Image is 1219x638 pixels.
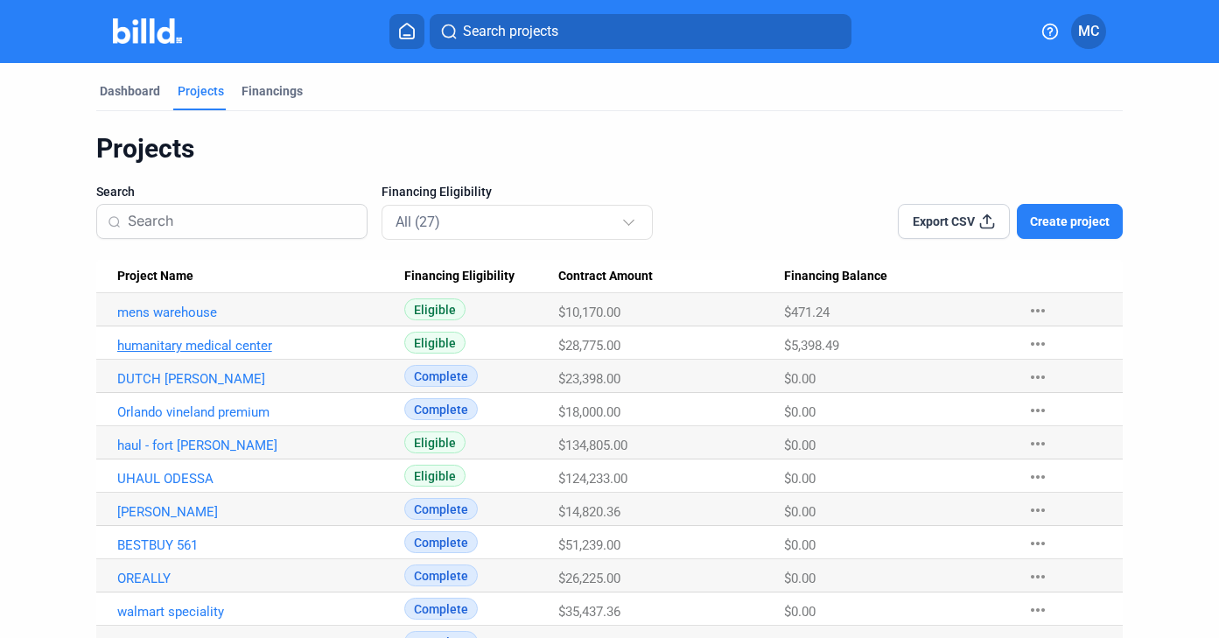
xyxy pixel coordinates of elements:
span: Complete [404,398,478,420]
a: BESTBUY 561 [117,537,389,553]
span: $5,398.49 [784,338,839,354]
span: $14,820.36 [558,504,620,520]
input: Search [128,203,356,240]
span: Eligible [404,431,466,453]
span: Contract Amount [558,269,653,284]
span: Project Name [117,269,193,284]
button: MC [1071,14,1106,49]
span: Complete [404,365,478,387]
span: $10,170.00 [558,305,620,320]
button: Export CSV [898,204,1010,239]
mat-icon: more_horiz [1027,500,1048,521]
a: DUTCH [PERSON_NAME] [117,371,389,387]
mat-icon: more_horiz [1027,367,1048,388]
span: $0.00 [784,571,816,586]
span: Eligible [404,298,466,320]
span: Complete [404,564,478,586]
span: Export CSV [913,213,975,230]
a: UHAUL ODESSA [117,471,389,487]
span: Eligible [404,332,466,354]
div: Dashboard [100,82,160,100]
a: [PERSON_NAME] [117,504,389,520]
span: Financing Eligibility [382,183,492,200]
div: Projects [96,132,1124,165]
mat-icon: more_horiz [1027,300,1048,321]
mat-icon: more_horiz [1027,466,1048,487]
button: Create project [1017,204,1123,239]
span: $0.00 [784,371,816,387]
div: Financing Balance [784,269,1010,284]
span: $18,000.00 [558,404,620,420]
span: $0.00 [784,504,816,520]
span: Complete [404,598,478,620]
span: Complete [404,498,478,520]
span: Complete [404,531,478,553]
a: mens warehouse [117,305,389,320]
span: $28,775.00 [558,338,620,354]
span: Financing Balance [784,269,887,284]
span: Search [96,183,135,200]
mat-icon: more_horiz [1027,400,1048,421]
span: $51,239.00 [558,537,620,553]
span: $0.00 [784,604,816,620]
span: $0.00 [784,471,816,487]
span: $134,805.00 [558,438,627,453]
span: Eligible [404,465,466,487]
mat-icon: more_horiz [1027,533,1048,554]
mat-select-trigger: All (27) [396,214,440,230]
div: Projects [178,82,224,100]
button: Search projects [430,14,851,49]
div: Contract Amount [558,269,784,284]
a: humanitary medical center [117,338,389,354]
a: haul - fort [PERSON_NAME] [117,438,389,453]
mat-icon: more_horiz [1027,433,1048,454]
a: OREALLY [117,571,389,586]
span: $23,398.00 [558,371,620,387]
a: walmart speciality [117,604,389,620]
div: Project Name [117,269,404,284]
span: $0.00 [784,537,816,553]
span: $26,225.00 [558,571,620,586]
span: $0.00 [784,404,816,420]
span: Financing Eligibility [404,269,515,284]
span: Create project [1030,213,1110,230]
span: Search projects [463,21,558,42]
span: $0.00 [784,438,816,453]
div: Financing Eligibility [404,269,558,284]
img: Billd Company Logo [113,18,182,44]
mat-icon: more_horiz [1027,566,1048,587]
mat-icon: more_horiz [1027,599,1048,620]
span: $35,437.36 [558,604,620,620]
span: $124,233.00 [558,471,627,487]
span: $471.24 [784,305,830,320]
mat-icon: more_horiz [1027,333,1048,354]
a: Orlando vineland premium [117,404,389,420]
span: MC [1078,21,1099,42]
div: Financings [242,82,303,100]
